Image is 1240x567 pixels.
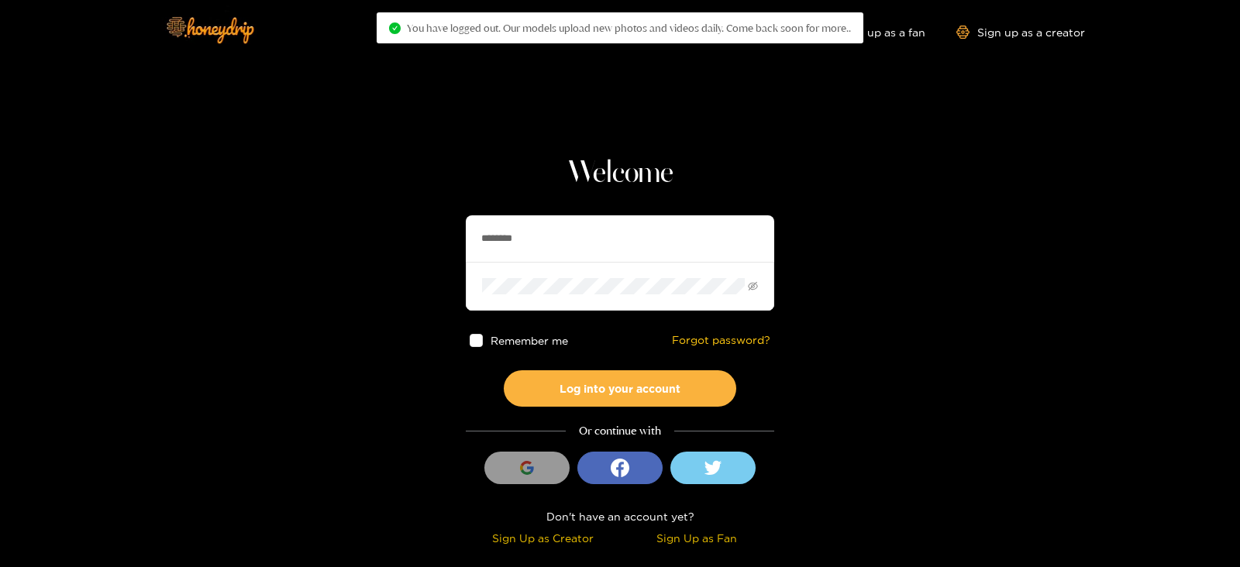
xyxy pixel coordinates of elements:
a: Sign up as a fan [819,26,925,39]
h1: Welcome [466,155,774,192]
button: Log into your account [504,370,736,407]
div: Sign Up as Fan [624,529,770,547]
div: Sign Up as Creator [470,529,616,547]
a: Sign up as a creator [956,26,1085,39]
div: Don't have an account yet? [466,507,774,525]
span: check-circle [389,22,401,34]
a: Forgot password? [672,334,770,347]
span: Remember me [491,335,568,346]
span: eye-invisible [748,281,758,291]
div: Or continue with [466,422,774,440]
span: You have logged out. Our models upload new photos and videos daily. Come back soon for more.. [407,22,851,34]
